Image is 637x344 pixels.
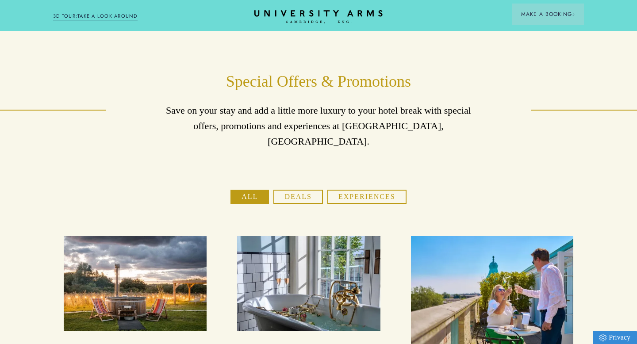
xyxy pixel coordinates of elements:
img: image-a678a3d208f2065fc5890bd5da5830c7877c1e53-3983x2660-jpg [237,236,380,332]
span: Make a Booking [521,10,575,18]
img: Privacy [599,334,606,341]
h1: Special Offers & Promotions [159,71,478,92]
button: Make a BookingArrow icon [512,4,584,25]
button: Experiences [327,190,407,204]
img: Arrow icon [572,13,575,16]
a: 3D TOUR:TAKE A LOOK AROUND [53,12,138,20]
p: Save on your stay and add a little more luxury to your hotel break with special offers, promotion... [159,103,478,149]
button: Deals [273,190,323,204]
a: Home [254,10,383,24]
img: image-1171400894a375d9a931a68ffa7fe4bcc321ad3f-2200x1300-jpg [64,236,207,332]
a: Privacy [593,331,637,344]
button: All [230,190,269,204]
